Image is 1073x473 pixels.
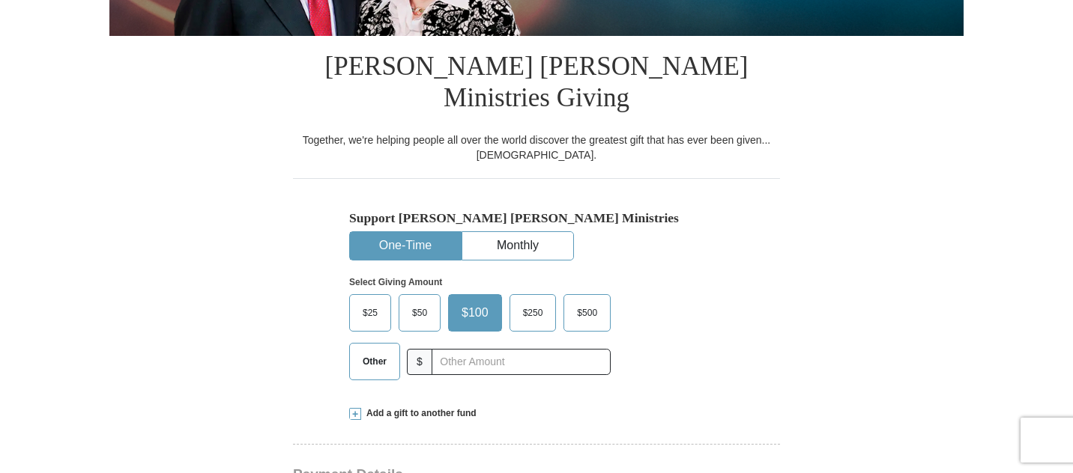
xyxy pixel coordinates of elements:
[432,349,611,375] input: Other Amount
[454,302,496,324] span: $100
[569,302,605,324] span: $500
[407,349,432,375] span: $
[355,302,385,324] span: $25
[516,302,551,324] span: $250
[349,210,724,226] h5: Support [PERSON_NAME] [PERSON_NAME] Ministries
[293,36,780,132] h1: [PERSON_NAME] [PERSON_NAME] Ministries Giving
[350,232,461,260] button: One-Time
[293,132,780,162] div: Together, we're helping people all over the world discover the greatest gift that has ever been g...
[349,277,442,287] strong: Select Giving Amount
[462,232,573,260] button: Monthly
[361,407,477,420] span: Add a gift to another fund
[355,350,394,373] span: Other
[405,302,435,324] span: $50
